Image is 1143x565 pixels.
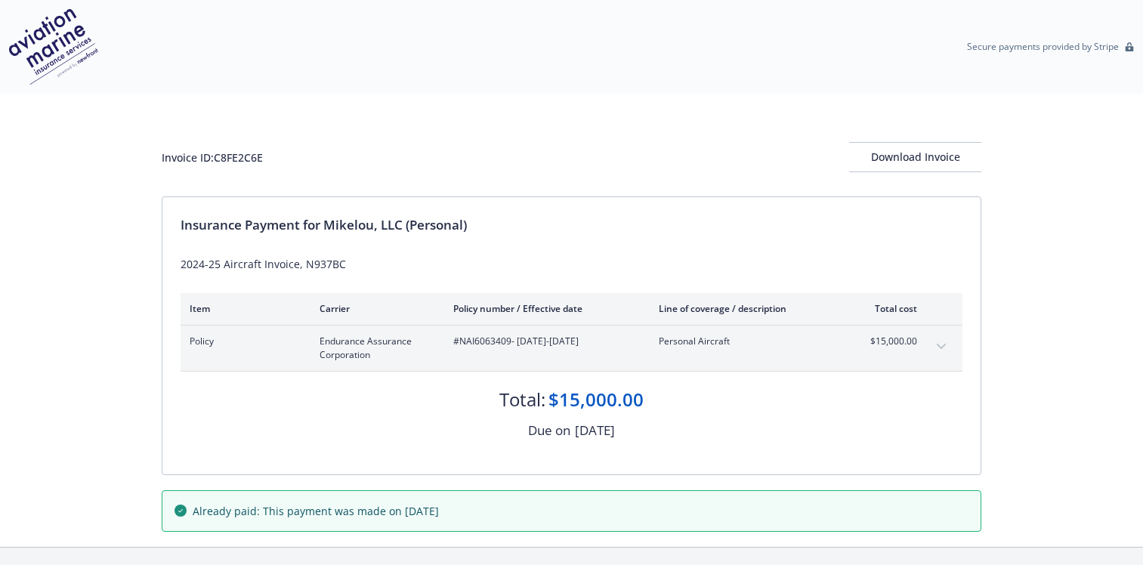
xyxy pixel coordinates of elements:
div: Due on [528,421,570,440]
div: Line of coverage / description [659,302,836,315]
span: Personal Aircraft [659,335,836,348]
div: Total cost [860,302,917,315]
div: [DATE] [575,421,615,440]
span: Policy [190,335,295,348]
div: Insurance Payment for Mikelou, LLC (Personal) [181,215,962,235]
div: 2024-25 Aircraft Invoice, N937BC [181,256,962,272]
div: Carrier [320,302,429,315]
p: Secure payments provided by Stripe [967,40,1119,53]
span: Endurance Assurance Corporation [320,335,429,362]
span: Already paid: This payment was made on [DATE] [193,503,439,519]
div: Total: [499,387,545,412]
div: Item [190,302,295,315]
div: Policy number / Effective date [453,302,635,315]
div: PolicyEndurance Assurance Corporation#NAI6063409- [DATE]-[DATE]Personal Aircraft$15,000.00expand ... [181,326,962,371]
div: Invoice ID: C8FE2C6E [162,150,263,165]
button: Download Invoice [849,142,981,172]
div: Download Invoice [849,143,981,171]
span: #NAI6063409 - [DATE]-[DATE] [453,335,635,348]
span: $15,000.00 [860,335,917,348]
button: expand content [929,335,953,359]
div: $15,000.00 [548,387,644,412]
